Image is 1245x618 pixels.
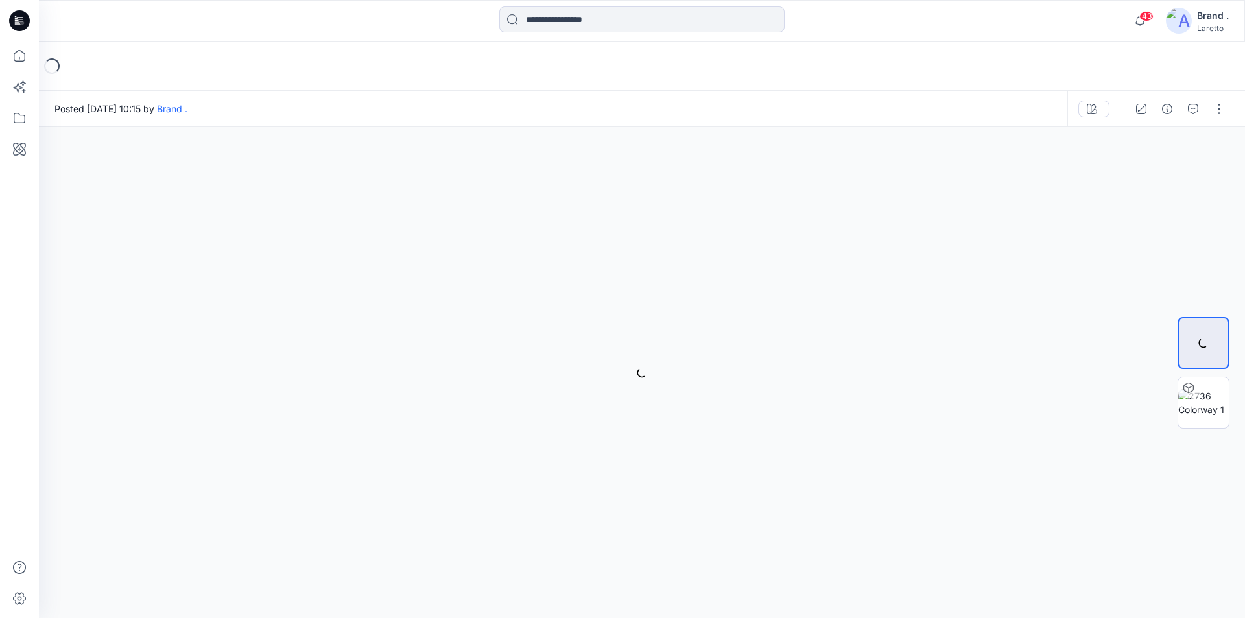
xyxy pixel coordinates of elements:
div: Laretto [1197,23,1229,33]
img: 2736 Colorway 1 [1178,389,1229,416]
button: Details [1157,99,1178,119]
img: avatar [1166,8,1192,34]
span: Posted [DATE] 10:15 by [54,102,187,115]
div: Brand . [1197,8,1229,23]
a: Brand . [157,103,187,114]
span: 43 [1139,11,1154,21]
